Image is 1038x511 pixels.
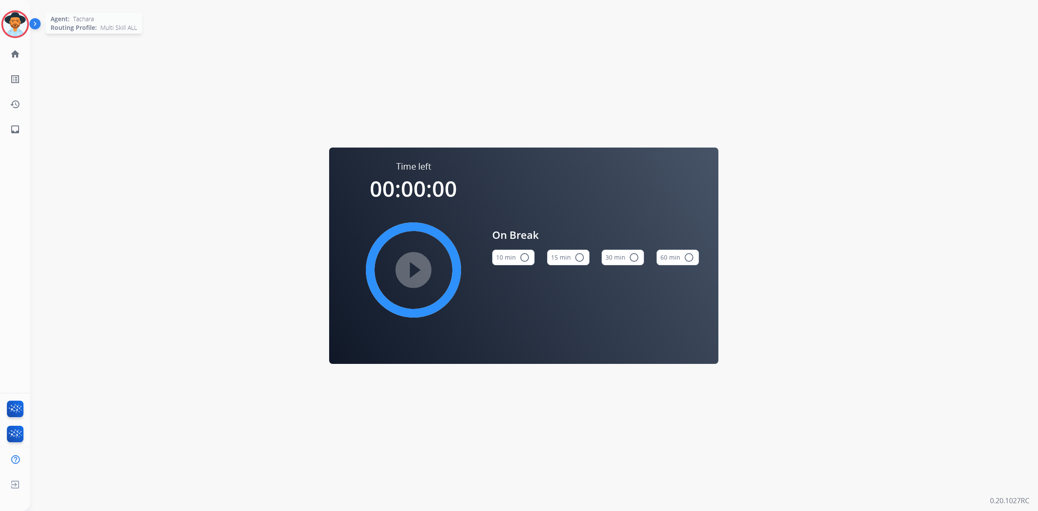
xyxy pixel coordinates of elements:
button: 60 min [657,250,699,265]
mat-icon: home [10,49,20,59]
button: 15 min [547,250,589,265]
mat-icon: inbox [10,124,20,135]
button: 30 min [602,250,644,265]
p: 0.20.1027RC [990,495,1029,506]
mat-icon: radio_button_unchecked [519,252,530,263]
mat-icon: list_alt [10,74,20,84]
span: Tachara [73,15,94,23]
span: On Break [492,227,699,243]
mat-icon: radio_button_unchecked [629,252,639,263]
button: 10 min [492,250,535,265]
span: Multi Skill ALL [100,23,137,32]
span: Agent: [51,15,70,23]
span: Time left [396,161,431,173]
mat-icon: radio_button_unchecked [574,252,585,263]
img: avatar [3,12,27,36]
mat-icon: radio_button_unchecked [684,252,694,263]
span: Routing Profile: [51,23,97,32]
mat-icon: history [10,99,20,109]
span: 00:00:00 [370,174,457,203]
